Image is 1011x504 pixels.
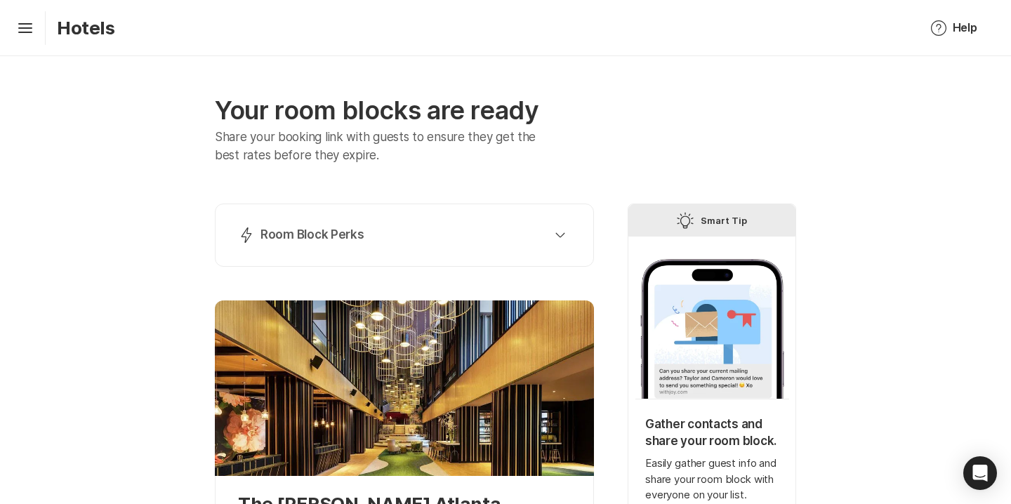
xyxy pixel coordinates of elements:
p: Your room blocks are ready [215,95,594,126]
p: Hotels [57,17,115,39]
button: Help [913,11,994,45]
p: Room Block Perks [260,227,364,244]
p: Easily gather guest info and share your room block with everyone on your list. [645,456,779,503]
p: Smart Tip [701,212,747,229]
p: Gather contacts and share your room block. [645,416,779,450]
div: Open Intercom Messenger [963,456,997,490]
button: Room Block Perks [232,221,576,249]
p: Share your booking link with guests to ensure they get the best rates before they expire. [215,128,557,164]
